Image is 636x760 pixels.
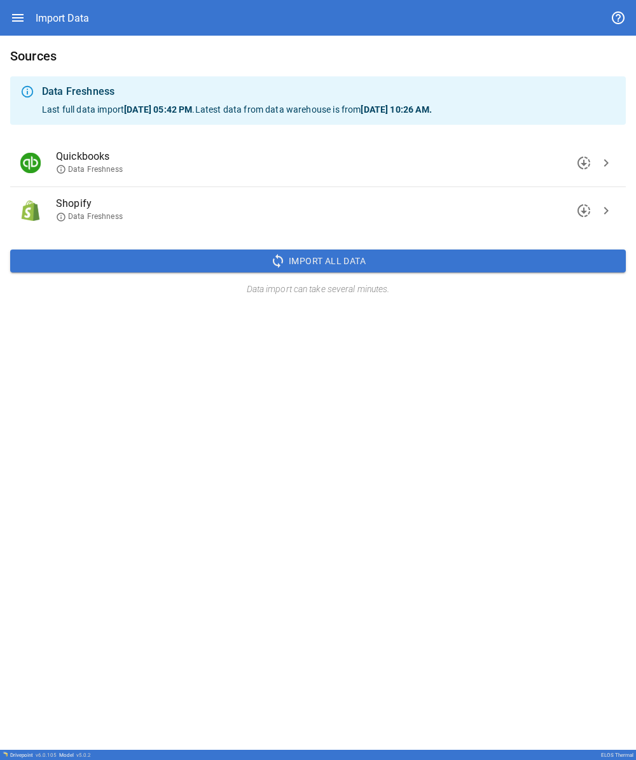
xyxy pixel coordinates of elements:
[56,211,123,222] span: Data Freshness
[598,155,614,171] span: chevron_right
[36,12,89,24] div: Import Data
[56,164,123,175] span: Data Freshness
[42,84,616,99] div: Data Freshness
[59,752,91,758] div: Model
[289,253,366,269] span: Import All Data
[42,103,616,116] p: Last full data import . Latest data from data warehouse is from
[76,752,91,758] span: v 5.0.2
[10,46,626,66] h6: Sources
[3,752,8,757] img: Drivepoint
[20,153,41,173] img: Quickbooks
[20,201,41,221] img: Shopify
[124,104,192,115] b: [DATE] 05:42 PM
[270,253,286,269] span: sync
[10,752,57,758] div: Drivepoint
[56,196,595,211] span: Shopify
[36,752,57,758] span: v 6.0.105
[576,203,591,218] span: downloading
[598,203,614,218] span: chevron_right
[10,283,626,297] h6: Data import can take several minutes.
[601,752,633,758] div: ELOS Thermal
[56,149,595,164] span: Quickbooks
[10,250,626,272] button: Import All Data
[576,155,591,171] span: downloading
[361,104,431,115] b: [DATE] 10:26 AM .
